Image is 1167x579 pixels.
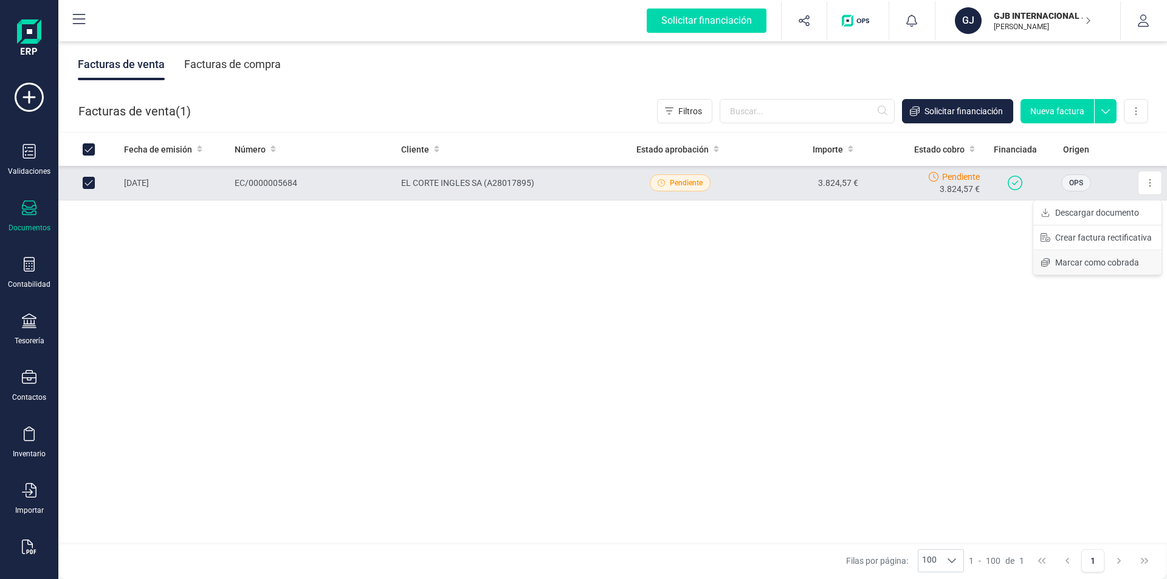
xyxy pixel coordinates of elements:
button: Previous Page [1056,549,1079,572]
span: Fecha de emisión [124,143,192,156]
span: 100 [986,555,1000,567]
span: Descargar documento [1055,207,1139,219]
div: Validaciones [8,166,50,176]
td: EL CORTE INGLES SA (A28017895) [396,166,619,200]
div: Contactos [12,392,46,402]
button: Next Page [1107,549,1131,572]
div: GJ [955,7,982,34]
button: Page 1 [1081,549,1104,572]
td: [DATE] [119,166,230,200]
span: 1 [969,555,974,567]
button: Nueva factura [1021,99,1094,123]
button: Logo de OPS [835,1,881,40]
span: Origen [1063,143,1089,156]
p: GJB INTERNACIONAL 2, S.L.U [994,10,1091,22]
div: Documentos [9,223,50,233]
span: Crear factura rectificativa [1055,231,1152,244]
div: Tesorería [15,336,44,346]
span: Solicitar financiación [924,105,1003,117]
button: Solicitar financiación [632,1,781,40]
span: OPS [1069,177,1083,188]
button: Last Page [1133,549,1156,572]
span: 3.824,57 € [940,183,980,195]
div: - [969,555,1024,567]
button: GJGJB INTERNACIONAL 2, S.L.U[PERSON_NAME] [950,1,1106,40]
div: Row Unselected 6575cc8f-03e5-47f0-a03e-6bc80bb60e13 [83,177,95,189]
td: EC/0000005684 [230,166,396,200]
span: Importe [813,143,843,156]
div: Facturas de compra [184,49,281,80]
button: Filtros [657,99,712,123]
span: Pendiente [942,171,980,183]
span: Financiada [994,143,1037,156]
span: 1 [1019,555,1024,567]
span: de [1005,555,1014,567]
button: Solicitar financiación [902,99,1013,123]
span: Pendiente [670,177,703,188]
div: Solicitar financiación [647,9,766,33]
span: Número [235,143,266,156]
div: Inventario [13,449,46,459]
div: Importar [15,505,44,515]
img: Logo de OPS [842,15,874,27]
span: 100 [918,550,940,572]
span: Estado cobro [914,143,965,156]
button: Marcar como cobrada [1033,250,1162,275]
div: Contabilidad [8,279,50,289]
img: Logo Finanedi [17,19,41,58]
td: 3.824,57 € [741,166,863,200]
button: First Page [1030,549,1053,572]
div: Facturas de venta [78,49,165,80]
p: [PERSON_NAME] [994,22,1091,32]
div: Filas por página: [846,549,964,572]
button: Crear factura rectificativa [1033,225,1162,250]
button: Descargar documento [1033,200,1162,225]
span: Cliente [401,143,429,156]
span: Estado aprobación [636,143,709,156]
div: All items selected [83,143,95,156]
span: Marcar como cobrada [1055,256,1139,269]
div: Facturas de venta ( ) [78,99,191,123]
span: Filtros [678,105,702,117]
span: 1 [180,103,187,120]
input: Buscar... [720,99,895,123]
